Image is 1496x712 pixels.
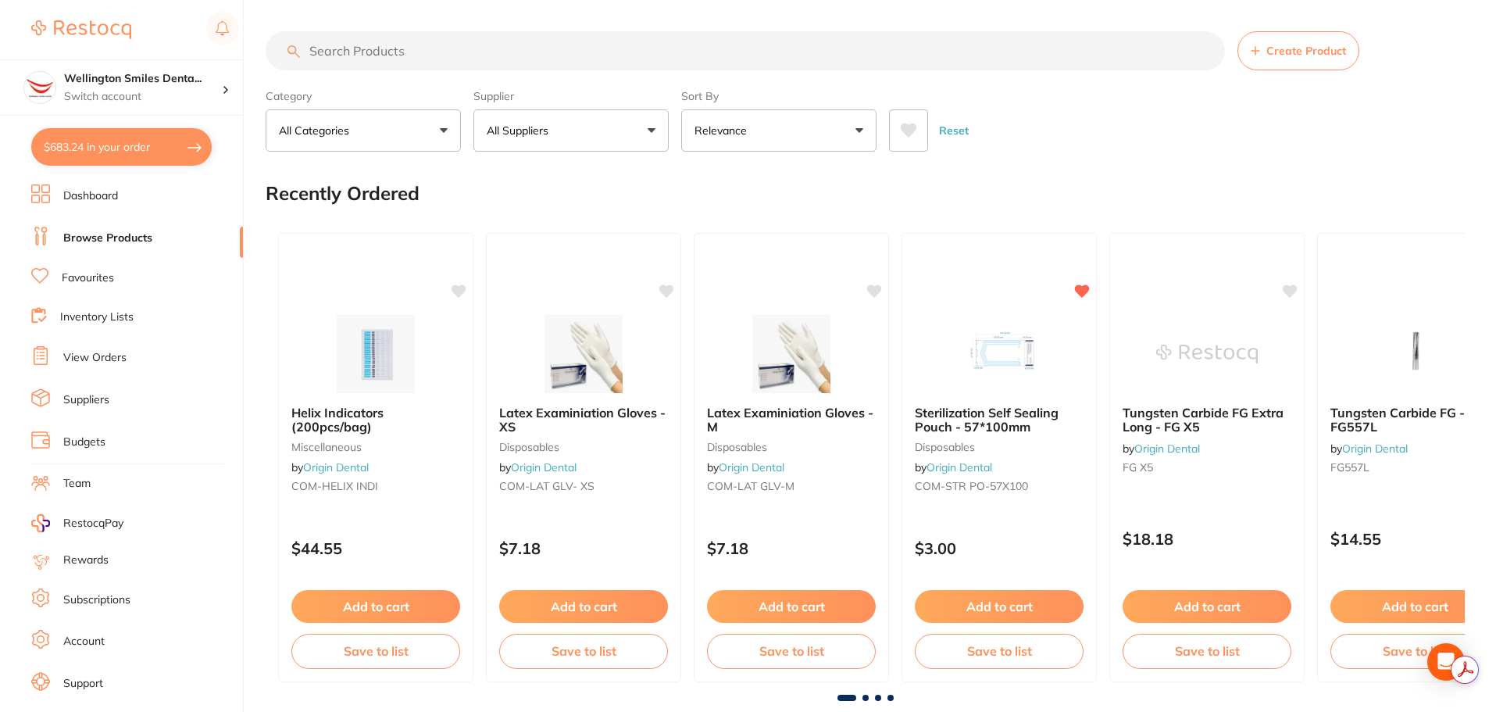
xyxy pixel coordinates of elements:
[291,590,460,623] button: Add to cart
[64,89,222,105] p: Switch account
[511,460,577,474] a: Origin Dental
[63,516,123,531] span: RestocqPay
[31,20,131,39] img: Restocq Logo
[31,12,131,48] a: Restocq Logo
[325,315,427,393] img: Helix Indicators (200pcs/bag)
[62,270,114,286] a: Favourites
[291,406,460,435] b: Helix Indicators (200pcs/bag)
[1364,315,1466,393] img: Tungsten Carbide FG - FG557L
[64,71,222,87] h4: Wellington Smiles Dental
[915,590,1084,623] button: Add to cart
[1123,406,1291,435] b: Tungsten Carbide FG Extra Long - FG X5
[266,89,461,103] label: Category
[31,128,212,166] button: $683.24 in your order
[31,514,123,532] a: RestocqPay
[707,590,876,623] button: Add to cart
[63,231,152,246] a: Browse Products
[291,634,460,668] button: Save to list
[473,109,669,152] button: All Suppliers
[1123,461,1291,474] small: FG X5
[707,634,876,668] button: Save to list
[915,441,1084,453] small: disposables
[1134,442,1200,456] a: Origin Dental
[63,553,109,568] a: Rewards
[63,188,118,204] a: Dashboard
[1123,530,1291,548] p: $18.18
[1237,31,1359,70] button: Create Product
[63,676,103,692] a: Support
[533,315,634,393] img: Latex Examiniation Gloves - XS
[63,592,130,608] a: Subscriptions
[915,406,1084,435] b: Sterilization Self Sealing Pouch - 57*100mm
[1330,442,1408,456] span: by
[473,89,669,103] label: Supplier
[694,123,753,138] p: Relevance
[1266,45,1346,57] span: Create Product
[915,480,1084,492] small: COM-STR PO-57X100
[927,460,992,474] a: Origin Dental
[291,460,369,474] span: by
[63,435,105,450] a: Budgets
[31,514,50,532] img: RestocqPay
[934,109,973,152] button: Reset
[487,123,555,138] p: All Suppliers
[707,480,876,492] small: COM-LAT GLV-M
[303,460,369,474] a: Origin Dental
[741,315,842,393] img: Latex Examiniation Gloves - M
[63,476,91,492] a: Team
[279,123,355,138] p: All Categories
[1123,590,1291,623] button: Add to cart
[63,634,105,649] a: Account
[1123,442,1200,456] span: by
[948,315,1050,393] img: Sterilization Self Sealing Pouch - 57*100mm
[1342,442,1408,456] a: Origin Dental
[266,31,1225,70] input: Search Products
[719,460,784,474] a: Origin Dental
[915,634,1084,668] button: Save to list
[499,460,577,474] span: by
[291,480,460,492] small: COM-HELIX INDI
[291,441,460,453] small: miscellaneous
[499,539,668,557] p: $7.18
[1156,315,1258,393] img: Tungsten Carbide FG Extra Long - FG X5
[915,460,992,474] span: by
[499,590,668,623] button: Add to cart
[707,460,784,474] span: by
[499,634,668,668] button: Save to list
[60,309,134,325] a: Inventory Lists
[266,109,461,152] button: All Categories
[63,350,127,366] a: View Orders
[1427,643,1465,681] div: Open Intercom Messenger
[499,480,668,492] small: COM-LAT GLV- XS
[681,109,877,152] button: Relevance
[707,406,876,435] b: Latex Examiniation Gloves - M
[291,539,460,557] p: $44.55
[266,183,420,205] h2: Recently Ordered
[24,72,55,103] img: Wellington Smiles Dental
[63,392,109,408] a: Suppliers
[681,89,877,103] label: Sort By
[707,539,876,557] p: $7.18
[499,406,668,435] b: Latex Examiniation Gloves - XS
[1123,634,1291,668] button: Save to list
[499,441,668,453] small: disposables
[915,539,1084,557] p: $3.00
[707,441,876,453] small: disposables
